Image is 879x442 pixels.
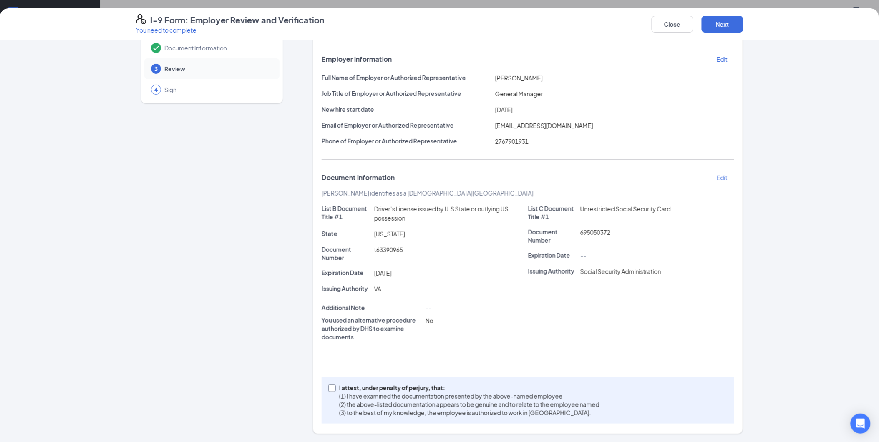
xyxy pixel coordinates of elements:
[322,55,392,63] span: Employer Information
[717,55,728,63] p: Edit
[580,252,586,259] span: --
[495,138,529,145] span: 2767901931
[322,204,371,221] p: List B Document Title #1
[652,16,693,33] button: Close
[495,122,593,129] span: [EMAIL_ADDRESS][DOMAIN_NAME]
[322,73,492,82] p: Full Name of Employer or Authorized Representative
[528,267,577,275] p: Issuing Authority
[322,137,492,145] p: Phone of Employer or Authorized Representative
[851,414,871,434] div: Open Intercom Messenger
[495,90,543,98] span: General Manager
[717,173,728,182] p: Edit
[322,89,492,98] p: Job Title of Employer or Authorized Representative
[374,230,405,238] span: [US_STATE]
[528,204,577,221] p: List C Document Title #1
[702,16,743,33] button: Next
[164,65,271,73] span: Review
[322,173,395,182] span: Document Information
[580,205,671,213] span: Unrestricted Social Security Card
[154,65,158,73] span: 3
[528,228,577,244] p: Document Number
[495,74,543,82] span: [PERSON_NAME]
[580,268,661,275] span: Social Security Administration
[322,121,492,129] p: Email of Employer or Authorized Representative
[154,85,158,94] span: 4
[150,14,325,26] h4: I-9 Form: Employer Review and Verification
[322,269,371,277] p: Expiration Date
[164,44,271,52] span: Document Information
[339,400,599,409] p: (2) the above-listed documentation appears to be genuine and to relate to the employee named
[426,304,431,312] span: --
[528,251,577,259] p: Expiration Date
[322,105,492,113] p: New hire start date
[322,245,371,262] p: Document Number
[374,246,403,254] span: t63390965
[322,229,371,238] p: State
[580,229,610,236] span: 695050372
[339,392,599,400] p: (1) I have examined the documentation presented by the above-named employee
[136,26,325,34] p: You need to complete
[339,384,599,392] p: I attest, under penalty of perjury, that:
[322,304,422,312] p: Additional Note
[495,106,513,113] span: [DATE]
[151,43,161,53] svg: Checkmark
[374,285,381,293] span: VA
[136,14,146,24] svg: FormI9EVerifyIcon
[374,269,392,277] span: [DATE]
[164,85,271,94] span: Sign
[426,317,433,324] span: No
[322,284,371,293] p: Issuing Authority
[339,409,599,417] p: (3) to the best of my knowledge, the employee is authorized to work in [GEOGRAPHIC_DATA].
[374,205,509,222] span: Driver’s License issued by U.S State or outlying US possession
[322,316,422,341] p: You used an alternative procedure authorized by DHS to examine documents
[322,189,534,197] span: [PERSON_NAME] identifies as a [DEMOGRAPHIC_DATA][GEOGRAPHIC_DATA]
